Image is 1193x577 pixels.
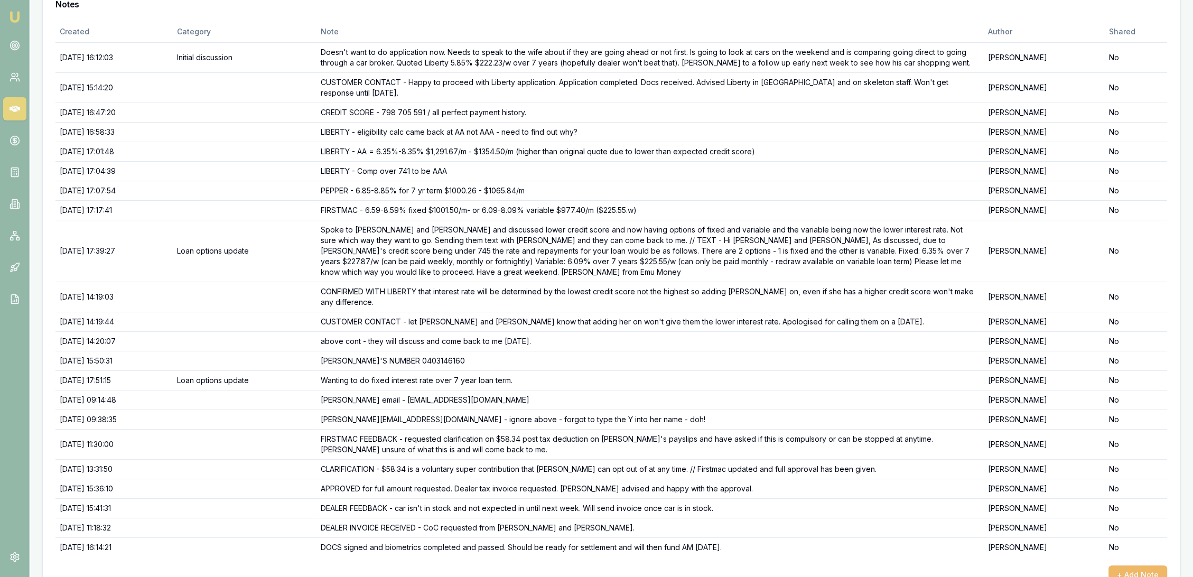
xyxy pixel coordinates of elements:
[173,220,316,282] td: Loan options update
[1105,282,1167,312] td: No
[1105,498,1167,518] td: No
[1105,459,1167,479] td: No
[8,11,21,23] img: emu-icon-u.png
[55,518,173,537] td: [DATE] 11:18:32
[316,312,983,331] td: CUSTOMER CONTACT - let [PERSON_NAME] and [PERSON_NAME] know that adding her on won't give them th...
[984,122,1105,142] td: [PERSON_NAME]
[984,479,1105,498] td: [PERSON_NAME]
[316,410,983,429] td: [PERSON_NAME][EMAIL_ADDRESS][DOMAIN_NAME] - ignore above - forgot to type the Y into her name - doh!
[1105,181,1167,200] td: No
[1105,410,1167,429] td: No
[55,21,173,42] th: Created
[316,142,983,161] td: LIBERTY - AA = 6.35%-8.35% $1,291.67/m - $1354.50/m (higher than original quote due to lower than...
[55,390,173,410] td: [DATE] 09:14:48
[316,200,983,220] td: FIRSTMAC - 6.59-8.59% fixed $1001.50/m- or 6.09-8.09% variable $977.40/m ($225.55.w)
[984,351,1105,370] td: [PERSON_NAME]
[1105,390,1167,410] td: No
[316,429,983,459] td: FIRSTMAC FEEDBACK - requested clarification on $58.34 post tax deduction on [PERSON_NAME]'s paysl...
[55,498,173,518] td: [DATE] 15:41:31
[316,21,983,42] th: Note
[984,72,1105,103] td: [PERSON_NAME]
[55,181,173,200] td: [DATE] 17:07:54
[984,331,1105,351] td: [PERSON_NAME]
[984,282,1105,312] td: [PERSON_NAME]
[316,479,983,498] td: APPROVED for full amount requested. Dealer tax invoice requested. [PERSON_NAME] advised and happy...
[55,161,173,181] td: [DATE] 17:04:39
[1105,518,1167,537] td: No
[55,479,173,498] td: [DATE] 15:36:10
[984,181,1105,200] td: [PERSON_NAME]
[55,312,173,331] td: [DATE] 14:19:44
[1105,21,1167,42] th: Shared
[984,518,1105,537] td: [PERSON_NAME]
[1105,200,1167,220] td: No
[316,103,983,122] td: CREDIT SCORE - 798 705 591 / all perfect payment history.
[1105,122,1167,142] td: No
[316,72,983,103] td: CUSTOMER CONTACT - Happy to proceed with Liberty application. Application completed. Docs receive...
[316,370,983,390] td: Wanting to do fixed interest rate over 7 year loan term.
[1105,479,1167,498] td: No
[316,282,983,312] td: CONFIRMED WITH LIBERTY that interest rate will be determined by the lowest credit score not the h...
[55,459,173,479] td: [DATE] 13:31:50
[55,370,173,390] td: [DATE] 17:51:15
[1105,370,1167,390] td: No
[1105,537,1167,557] td: No
[984,42,1105,72] td: [PERSON_NAME]
[984,142,1105,161] td: [PERSON_NAME]
[55,351,173,370] td: [DATE] 15:50:31
[173,370,316,390] td: Loan options update
[1105,429,1167,459] td: No
[984,429,1105,459] td: [PERSON_NAME]
[55,200,173,220] td: [DATE] 17:17:41
[316,122,983,142] td: LIBERTY - eligibility calc came back at AA not AAA - need to find out why?
[55,429,173,459] td: [DATE] 11:30:00
[1105,220,1167,282] td: No
[1105,331,1167,351] td: No
[1105,312,1167,331] td: No
[1105,42,1167,72] td: No
[55,142,173,161] td: [DATE] 17:01:48
[316,390,983,410] td: [PERSON_NAME] email - [EMAIL_ADDRESS][DOMAIN_NAME]
[316,459,983,479] td: CLARIFICATION - $58.34 is a voluntary super contribution that [PERSON_NAME] can opt out of at any...
[316,518,983,537] td: DEALER INVOICE RECEIVED - CoC requested from [PERSON_NAME] and [PERSON_NAME].
[316,351,983,370] td: [PERSON_NAME]'S NUMBER 0403146160
[1105,103,1167,122] td: No
[984,312,1105,331] td: [PERSON_NAME]
[984,498,1105,518] td: [PERSON_NAME]
[316,42,983,72] td: Doesn't want to do application now. Needs to speak to the wife about if they are going ahead or n...
[173,21,316,42] th: Category
[173,42,316,72] td: Initial discussion
[55,537,173,557] td: [DATE] 16:14:21
[55,72,173,103] td: [DATE] 15:14:20
[984,390,1105,410] td: [PERSON_NAME]
[55,282,173,312] td: [DATE] 14:19:03
[55,410,173,429] td: [DATE] 09:38:35
[984,410,1105,429] td: [PERSON_NAME]
[316,181,983,200] td: PEPPER - 6.85-8.85% for 7 yr term $1000.26 - $1065.84/m
[984,103,1105,122] td: [PERSON_NAME]
[316,331,983,351] td: above cont - they will discuss and come back to me [DATE].
[316,537,983,557] td: DOCS signed and biometrics completed and passed. Should be ready for settlement and will then fun...
[316,161,983,181] td: LIBERTY - Comp over 741 to be AAA
[316,498,983,518] td: DEALER FEEDBACK - car isn't in stock and not expected in until next week. Will send invoice once ...
[984,370,1105,390] td: [PERSON_NAME]
[1105,72,1167,103] td: No
[55,331,173,351] td: [DATE] 14:20:07
[316,220,983,282] td: Spoke to [PERSON_NAME] and [PERSON_NAME] and discussed lower credit score and now having options ...
[55,42,173,72] td: [DATE] 16:12:03
[1105,351,1167,370] td: No
[55,220,173,282] td: [DATE] 17:39:27
[984,537,1105,557] td: [PERSON_NAME]
[1105,161,1167,181] td: No
[984,161,1105,181] td: [PERSON_NAME]
[55,122,173,142] td: [DATE] 16:58:33
[984,200,1105,220] td: [PERSON_NAME]
[55,103,173,122] td: [DATE] 16:47:20
[984,459,1105,479] td: [PERSON_NAME]
[984,21,1105,42] th: Author
[1105,142,1167,161] td: No
[984,220,1105,282] td: [PERSON_NAME]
